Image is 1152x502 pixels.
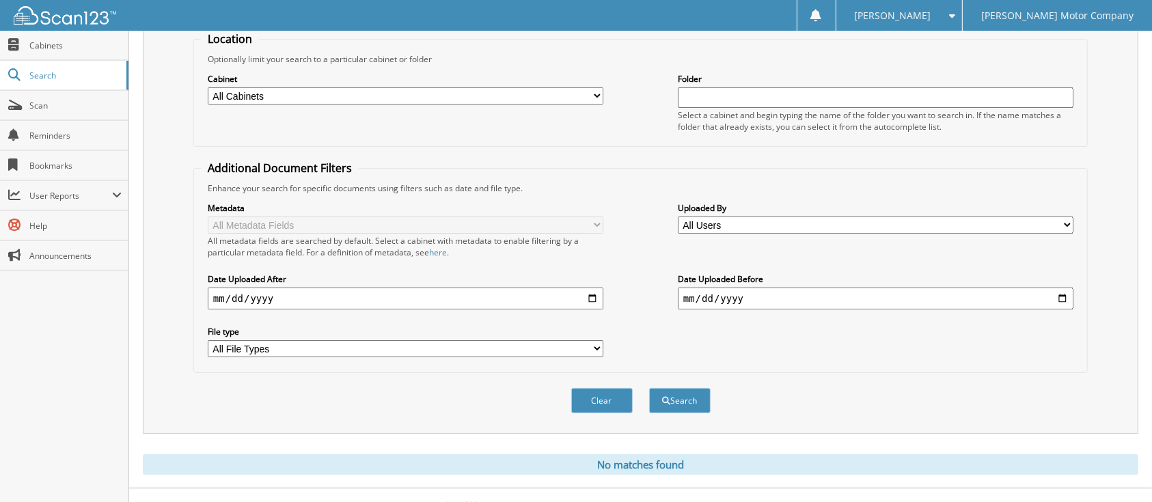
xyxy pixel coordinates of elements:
a: here [429,247,447,258]
label: Date Uploaded After [208,273,603,285]
legend: Additional Document Filters [201,161,359,176]
button: Clear [571,388,633,413]
span: Reminders [29,130,122,141]
div: Select a cabinet and begin typing the name of the folder you want to search in. If the name match... [678,109,1073,133]
span: Announcements [29,250,122,262]
span: Bookmarks [29,160,122,171]
span: [PERSON_NAME] Motor Company [981,12,1134,20]
input: end [678,288,1073,309]
span: Help [29,220,122,232]
img: scan123-logo-white.svg [14,6,116,25]
span: Search [29,70,120,81]
label: Date Uploaded Before [678,273,1073,285]
label: Uploaded By [678,202,1073,214]
label: Folder [678,73,1073,85]
span: Cabinets [29,40,122,51]
div: All metadata fields are searched by default. Select a cabinet with metadata to enable filtering b... [208,235,603,258]
iframe: Chat Widget [1084,436,1152,502]
input: start [208,288,603,309]
span: [PERSON_NAME] [854,12,931,20]
label: Metadata [208,202,603,214]
div: No matches found [143,454,1138,475]
div: Enhance your search for specific documents using filters such as date and file type. [201,182,1080,194]
legend: Location [201,31,259,46]
button: Search [649,388,711,413]
span: User Reports [29,190,112,201]
span: Scan [29,100,122,111]
label: File type [208,326,603,337]
div: Optionally limit your search to a particular cabinet or folder [201,53,1080,65]
label: Cabinet [208,73,603,85]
